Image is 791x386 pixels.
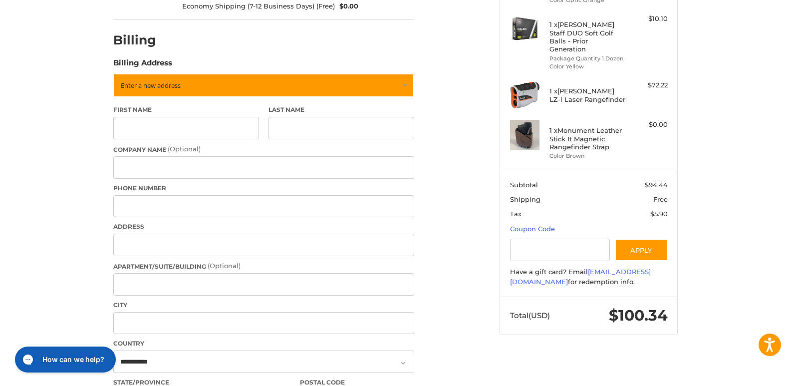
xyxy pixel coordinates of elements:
[113,57,172,73] legend: Billing Address
[615,239,668,261] button: Apply
[510,181,538,189] span: Subtotal
[113,73,414,97] a: Enter or select a different address
[335,1,359,11] span: $0.00
[268,105,414,114] label: Last Name
[510,195,540,203] span: Shipping
[628,80,668,90] div: $72.22
[549,62,626,71] li: Color Yellow
[10,343,119,376] iframe: Gorgias live chat messenger
[182,1,335,11] span: Economy Shipping (7-12 Business Days) (Free)
[168,145,201,153] small: (Optional)
[510,311,550,320] span: Total (USD)
[549,87,626,103] h4: 1 x [PERSON_NAME] LZ-i Laser Rangefinder
[609,306,668,325] span: $100.34
[628,14,668,24] div: $10.10
[113,261,414,271] label: Apartment/Suite/Building
[650,210,668,218] span: $5.90
[113,32,172,48] h2: Billing
[510,239,610,261] input: Gift Certificate or Coupon Code
[510,225,555,233] a: Coupon Code
[121,81,181,90] span: Enter a new address
[628,120,668,130] div: $0.00
[645,181,668,189] span: $94.44
[549,126,626,151] h4: 1 x Monument Leather Stick It Magnetic Rangefinder Strap
[510,268,651,286] a: [EMAIL_ADDRESS][DOMAIN_NAME]
[510,210,522,218] span: Tax
[549,152,626,160] li: Color Brown
[113,222,414,231] label: Address
[653,195,668,203] span: Free
[549,20,626,53] h4: 1 x [PERSON_NAME] Staff DUO Soft Golf Balls - Prior Generation
[113,105,259,114] label: First Name
[208,262,241,270] small: (Optional)
[510,267,668,287] div: Have a gift card? Email for redemption info.
[549,54,626,63] li: Package Quantity 1 Dozen
[113,301,414,310] label: City
[113,339,414,348] label: Country
[113,144,414,154] label: Company Name
[113,184,414,193] label: Phone Number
